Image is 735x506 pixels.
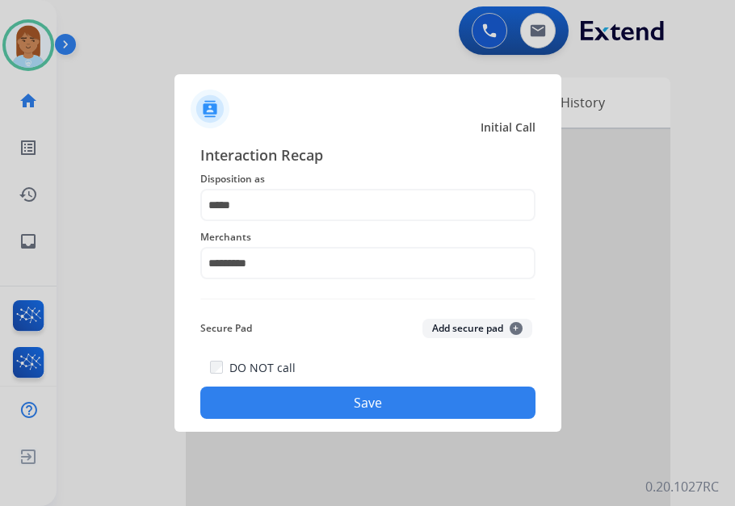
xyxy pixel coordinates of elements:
span: Initial Call [481,119,535,136]
button: Save [200,387,535,419]
span: + [510,322,523,335]
span: Interaction Recap [200,144,535,169]
p: 0.20.1027RC [645,477,719,496]
img: contactIcon [191,90,229,128]
span: Disposition as [200,169,535,189]
label: DO NOT call [229,360,296,376]
img: contact-recap-line.svg [200,299,535,299]
button: Add secure pad+ [422,319,532,338]
span: Merchants [200,228,535,247]
span: Secure Pad [200,319,252,338]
